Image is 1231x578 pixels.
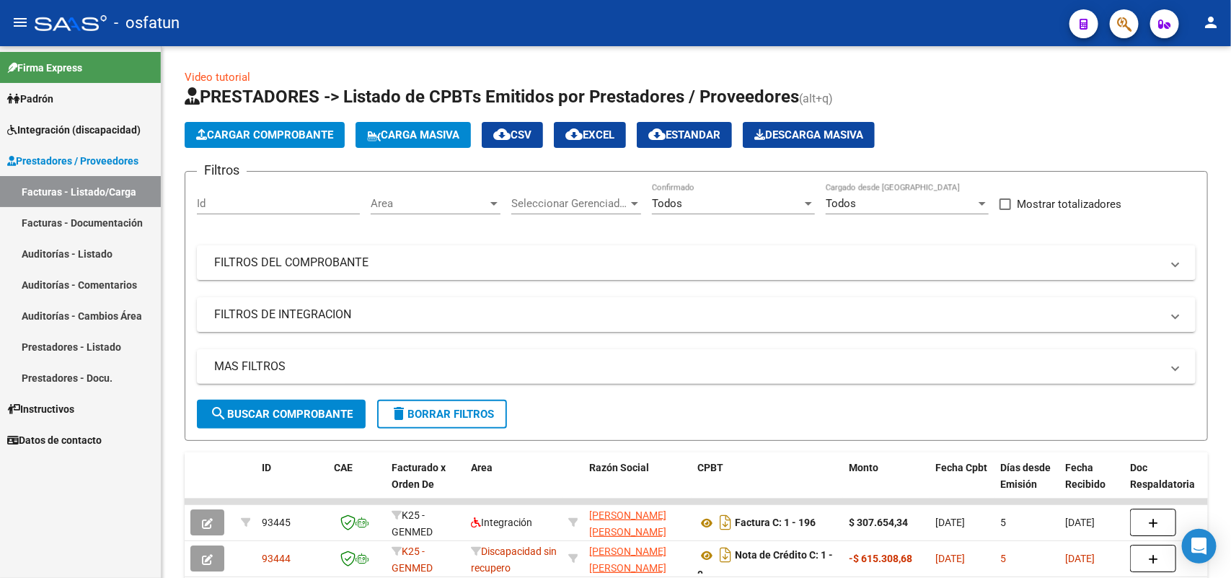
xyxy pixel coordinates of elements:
span: Instructivos [7,401,74,417]
span: [DATE] [935,517,965,528]
span: Todos [826,197,856,210]
span: 93445 [262,517,291,528]
mat-panel-title: MAS FILTROS [214,359,1161,375]
button: CSV [482,122,543,148]
span: Seleccionar Gerenciador [511,197,628,210]
strong: Factura C: 1 - 196 [735,517,816,529]
mat-panel-title: FILTROS DE INTEGRACION [214,307,1161,323]
span: Doc Respaldatoria [1130,462,1195,490]
datatable-header-cell: Doc Respaldatoria [1124,452,1211,516]
datatable-header-cell: CPBT [692,452,843,516]
strong: $ 307.654,34 [849,517,908,528]
i: Descargar documento [716,511,735,534]
datatable-header-cell: Facturado x Orden De [386,452,465,516]
datatable-header-cell: CAE [328,452,386,516]
span: [PERSON_NAME] [PERSON_NAME] [589,546,666,574]
span: Carga Masiva [367,128,459,141]
span: Estandar [648,128,720,141]
span: Mostrar totalizadores [1017,196,1121,213]
span: [DATE] [1065,517,1095,528]
span: Padrón [7,91,53,107]
span: Todos [652,197,682,210]
mat-icon: menu [12,14,29,31]
span: K25 - GENMED [392,546,433,574]
span: Razón Social [589,462,649,473]
strong: -$ 615.308,68 [849,553,912,564]
span: Fecha Recibido [1065,462,1106,490]
mat-icon: person [1202,14,1219,31]
mat-icon: search [210,405,227,422]
span: 5 [1000,517,1006,528]
span: 5 [1000,553,1006,564]
mat-icon: cloud_download [565,126,583,143]
div: 27344293908 [589,543,686,574]
span: [DATE] [935,553,965,564]
mat-panel-title: FILTROS DEL COMPROBANTE [214,255,1161,271]
button: Estandar [637,122,732,148]
mat-icon: cloud_download [493,126,511,143]
span: Facturado x Orden De [392,462,446,490]
div: Open Intercom Messenger [1182,529,1217,564]
span: CPBT [697,462,723,473]
span: Días desde Emisión [1000,462,1051,490]
span: Borrar Filtros [390,408,494,421]
span: Datos de contacto [7,432,102,448]
button: Borrar Filtros [377,400,507,429]
div: 27344293908 [589,507,686,538]
datatable-header-cell: Monto [843,452,930,516]
datatable-header-cell: Fecha Recibido [1059,452,1124,516]
span: PRESTADORES -> Listado de CPBTs Emitidos por Prestadores / Proveedores [185,87,799,107]
span: 93444 [262,553,291,564]
span: (alt+q) [799,92,833,105]
i: Descargar documento [716,543,735,566]
span: Buscar Comprobante [210,408,353,421]
span: Descarga Masiva [754,128,863,141]
datatable-header-cell: ID [256,452,328,516]
button: Descarga Masiva [743,122,875,148]
mat-expansion-panel-header: FILTROS DE INTEGRACION [197,297,1196,332]
span: EXCEL [565,128,614,141]
span: Integración (discapacidad) [7,122,141,138]
app-download-masive: Descarga masiva de comprobantes (adjuntos) [743,122,875,148]
span: Area [371,197,487,210]
span: Prestadores / Proveedores [7,153,138,169]
h3: Filtros [197,160,247,180]
datatable-header-cell: Días desde Emisión [994,452,1059,516]
a: Video tutorial [185,71,250,84]
span: ID [262,462,271,473]
span: [DATE] [1065,553,1095,564]
span: Fecha Cpbt [935,462,987,473]
datatable-header-cell: Area [465,452,562,516]
mat-expansion-panel-header: MAS FILTROS [197,349,1196,384]
datatable-header-cell: Razón Social [583,452,692,516]
button: EXCEL [554,122,626,148]
mat-icon: cloud_download [648,126,666,143]
mat-expansion-panel-header: FILTROS DEL COMPROBANTE [197,245,1196,280]
button: Cargar Comprobante [185,122,345,148]
span: [PERSON_NAME] [PERSON_NAME] [589,509,666,538]
span: Monto [849,462,878,473]
span: Firma Express [7,60,82,76]
span: Integración [471,517,532,528]
span: K25 - GENMED [392,509,433,538]
mat-icon: delete [390,405,407,422]
span: - osfatun [114,7,180,39]
span: CSV [493,128,531,141]
span: CAE [334,462,353,473]
datatable-header-cell: Fecha Cpbt [930,452,994,516]
span: Area [471,462,493,473]
span: Cargar Comprobante [196,128,333,141]
button: Carga Masiva [356,122,471,148]
span: Discapacidad sin recupero [471,546,557,574]
button: Buscar Comprobante [197,400,366,429]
